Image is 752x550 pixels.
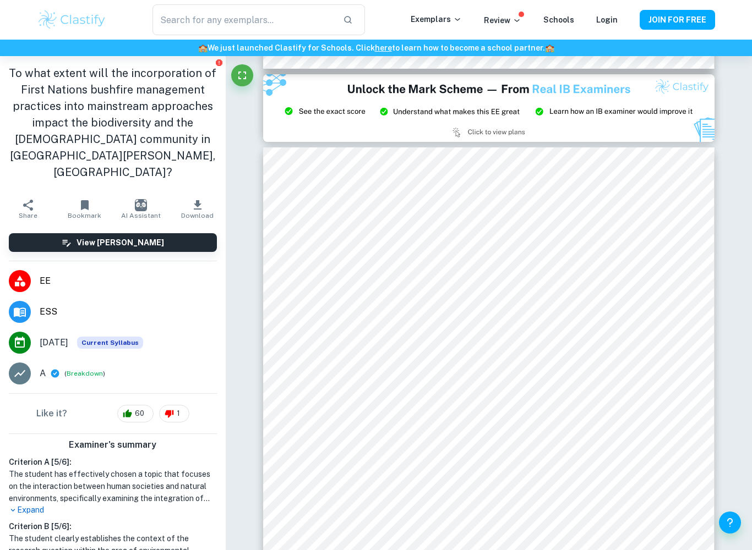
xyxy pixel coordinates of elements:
div: 1 [159,405,189,422]
span: 60 [129,408,150,419]
a: here [375,43,392,52]
span: Bookmark [68,212,101,219]
p: Expand [9,504,217,516]
p: Exemplars [411,13,462,25]
button: Bookmark [56,194,112,224]
input: Search for any exemplars... [152,4,334,35]
button: Breakdown [67,369,103,378]
h6: Criterion A [ 5 / 6 ]: [9,456,217,468]
span: 🏫 [198,43,208,52]
h6: We just launched Clastify for Schools. Click to learn how to become a school partner. [2,42,750,54]
p: Review [484,14,521,26]
img: Clastify logo [37,9,107,31]
button: JOIN FOR FREE [640,10,715,30]
div: 60 [117,405,154,422]
img: AI Assistant [135,199,147,211]
h6: Criterion B [ 5 / 6 ]: [9,520,217,532]
a: Schools [543,15,574,24]
span: EE [40,274,217,288]
h6: Like it? [36,407,67,420]
button: Report issue [215,58,224,67]
h6: Examiner's summary [4,438,221,452]
button: Help and Feedback [719,512,741,533]
span: Share [19,212,37,219]
button: Download [169,194,225,224]
p: A [40,367,46,380]
h6: View [PERSON_NAME] [77,237,164,249]
div: This exemplar is based on the current syllabus. Feel free to refer to it for inspiration/ideas wh... [77,337,143,349]
h1: The student has effectively chosen a topic that focuses on the interaction between human societie... [9,468,217,504]
span: ( ) [64,369,105,379]
button: View [PERSON_NAME] [9,233,217,252]
span: 🏫 [545,43,554,52]
a: Login [596,15,618,24]
span: [DATE] [40,336,68,349]
span: Download [181,212,214,219]
span: AI Assistant [121,212,161,219]
button: AI Assistant [113,194,169,224]
span: ESS [40,305,217,318]
h1: To what extent will the incorporation of First Nations bushfire management practices into mainstr... [9,65,217,180]
button: Fullscreen [231,64,253,86]
img: Ad [263,74,715,142]
span: 1 [171,408,186,419]
span: Current Syllabus [77,337,143,349]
